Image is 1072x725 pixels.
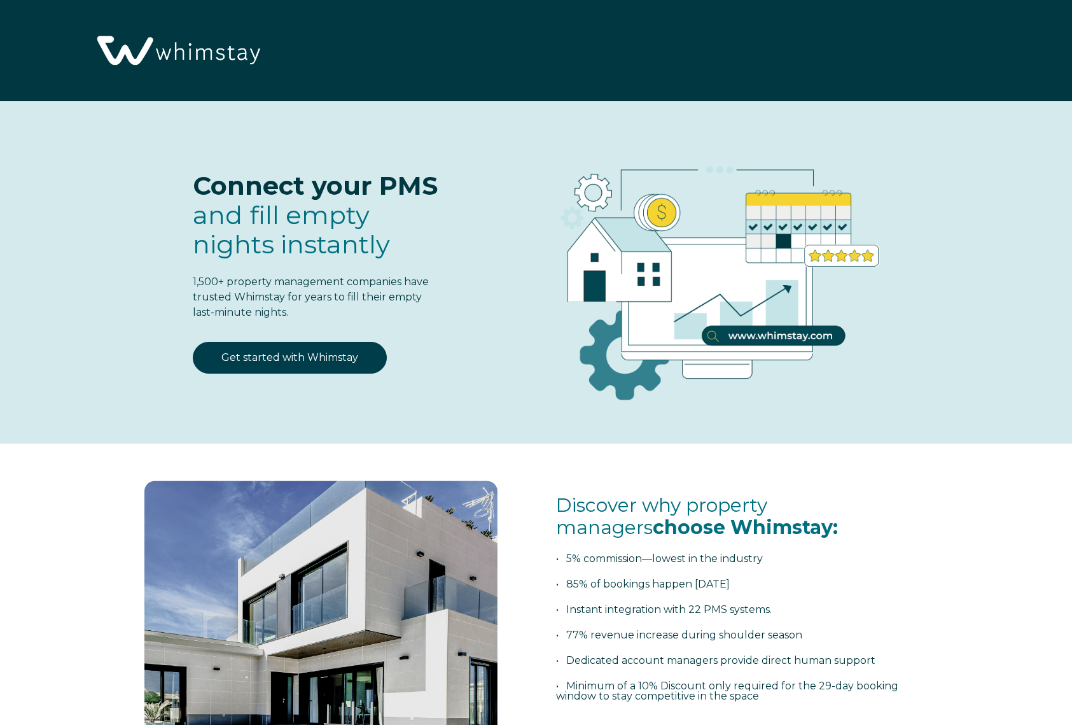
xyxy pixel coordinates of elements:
span: • 85% of bookings happen [DATE] [556,578,730,590]
span: • Dedicated account managers provide direct human support [556,654,875,666]
span: and [193,199,390,260]
span: • Minimum of a 10% Discount only required for the 29-day booking window to stay competitive in th... [556,680,898,702]
a: Get started with Whimstay [193,342,387,374]
span: 1,500+ property management companies have trusted Whimstay for years to fill their empty last-min... [193,276,429,318]
span: fill empty nights instantly [193,199,390,260]
span: • Instant integration with 22 PMS systems. [556,603,772,616]
span: Connect your PMS [193,170,438,201]
span: • 77% revenue increase during shoulder season [556,629,802,641]
span: Discover why property managers [556,493,838,539]
span: choose Whimstay: [653,516,838,539]
img: Whimstay Logo-02 1 [89,6,265,97]
img: RBO Ilustrations-03 [489,127,936,421]
span: • 5% commission—lowest in the industry [556,553,763,565]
